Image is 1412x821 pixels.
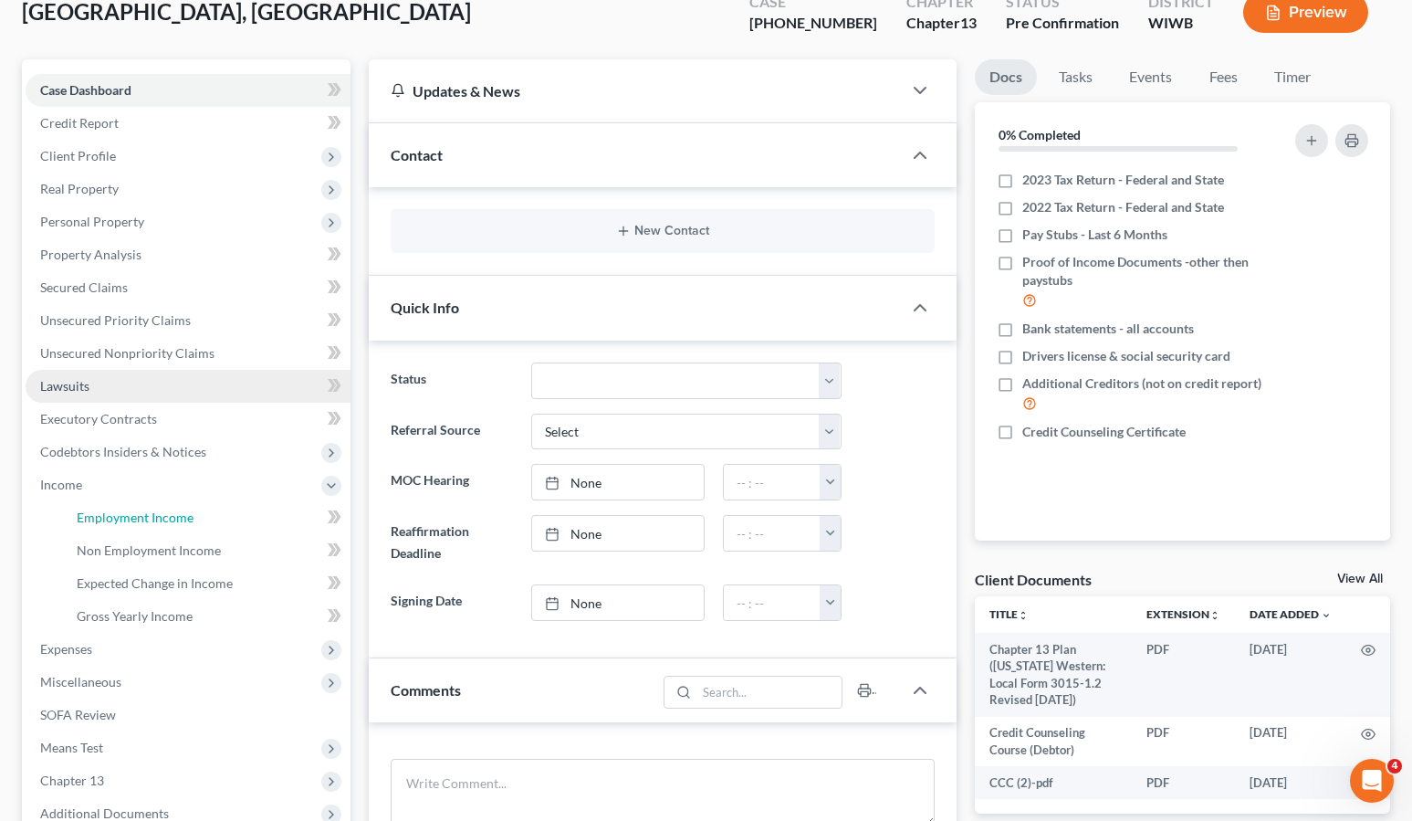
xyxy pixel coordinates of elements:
[1022,253,1271,289] span: Proof of Income Documents -other then paystubs
[77,510,193,525] span: Employment Income
[724,465,821,500] input: -- : --
[40,773,104,788] span: Chapter 13
[1148,13,1214,34] div: WIWB
[975,59,1037,95] a: Docs
[40,345,214,361] span: Unsecured Nonpriority Claims
[975,570,1092,589] div: Client Documents
[40,740,103,755] span: Means Test
[1006,13,1119,34] div: Pre Confirmation
[26,370,350,403] a: Lawsuits
[40,82,131,98] span: Case Dashboard
[391,146,443,163] span: Contact
[1022,226,1167,244] span: Pay Stubs - Last 6 Months
[40,115,119,131] span: Credit Report
[62,501,350,534] a: Employment Income
[405,224,921,238] button: New Contact
[26,271,350,304] a: Secured Claims
[989,607,1029,621] a: Titleunfold_more
[1132,717,1235,767] td: PDF
[391,299,459,316] span: Quick Info
[532,516,704,551] a: None
[1250,607,1332,621] a: Date Added expand_more
[26,337,350,370] a: Unsecured Nonpriority Claims
[40,181,119,196] span: Real Property
[975,633,1132,717] td: Chapter 13 Plan ([US_STATE] Western: Local Form 3015-1.2 Revised [DATE])
[1235,766,1346,799] td: [DATE]
[382,414,522,450] label: Referral Source
[77,575,233,591] span: Expected Change in Income
[697,677,842,708] input: Search...
[40,641,92,657] span: Expenses
[40,247,141,262] span: Property Analysis
[382,363,522,399] label: Status
[1022,320,1194,338] span: Bank statements - all accounts
[1022,198,1224,216] span: 2022 Tax Return - Federal and State
[391,681,461,699] span: Comments
[1022,374,1261,393] span: Additional Creditors (not on credit report)
[382,584,522,621] label: Signing Date
[40,214,144,229] span: Personal Property
[1022,347,1230,365] span: Drivers license & social security card
[77,608,193,624] span: Gross Yearly Income
[382,515,522,570] label: Reaffirmation Deadline
[391,81,881,100] div: Updates & News
[40,444,206,459] span: Codebtors Insiders & Notices
[749,13,877,34] div: [PHONE_NUMBER]
[26,107,350,140] a: Credit Report
[975,717,1132,767] td: Credit Counseling Course (Debtor)
[26,699,350,732] a: SOFA Review
[1018,610,1029,621] i: unfold_more
[1337,573,1383,585] a: View All
[1132,633,1235,717] td: PDF
[532,585,704,620] a: None
[1260,59,1325,95] a: Timer
[40,148,116,163] span: Client Profile
[1022,171,1224,189] span: 2023 Tax Return - Federal and State
[960,14,977,31] span: 13
[975,766,1132,799] td: CCC (2)-pdf
[1235,633,1346,717] td: [DATE]
[1387,759,1402,774] span: 4
[26,238,350,271] a: Property Analysis
[26,74,350,107] a: Case Dashboard
[26,304,350,337] a: Unsecured Priority Claims
[40,477,82,492] span: Income
[26,403,350,436] a: Executory Contracts
[724,585,821,620] input: -- : --
[1350,759,1394,803] iframe: Intercom live chat
[40,279,128,295] span: Secured Claims
[40,411,157,426] span: Executory Contracts
[40,674,121,689] span: Miscellaneous
[62,600,350,633] a: Gross Yearly Income
[1114,59,1187,95] a: Events
[1321,610,1332,621] i: expand_more
[1044,59,1107,95] a: Tasks
[1235,717,1346,767] td: [DATE]
[40,707,116,722] span: SOFA Review
[906,13,977,34] div: Chapter
[77,542,221,558] span: Non Employment Income
[1209,610,1220,621] i: unfold_more
[1022,423,1186,441] span: Credit Counseling Certificate
[62,567,350,600] a: Expected Change in Income
[40,805,169,821] span: Additional Documents
[999,127,1081,142] strong: 0% Completed
[1194,59,1252,95] a: Fees
[532,465,704,500] a: None
[382,464,522,500] label: MOC Hearing
[1146,607,1220,621] a: Extensionunfold_more
[724,516,821,551] input: -- : --
[62,534,350,567] a: Non Employment Income
[1132,766,1235,799] td: PDF
[40,378,89,394] span: Lawsuits
[40,312,191,328] span: Unsecured Priority Claims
